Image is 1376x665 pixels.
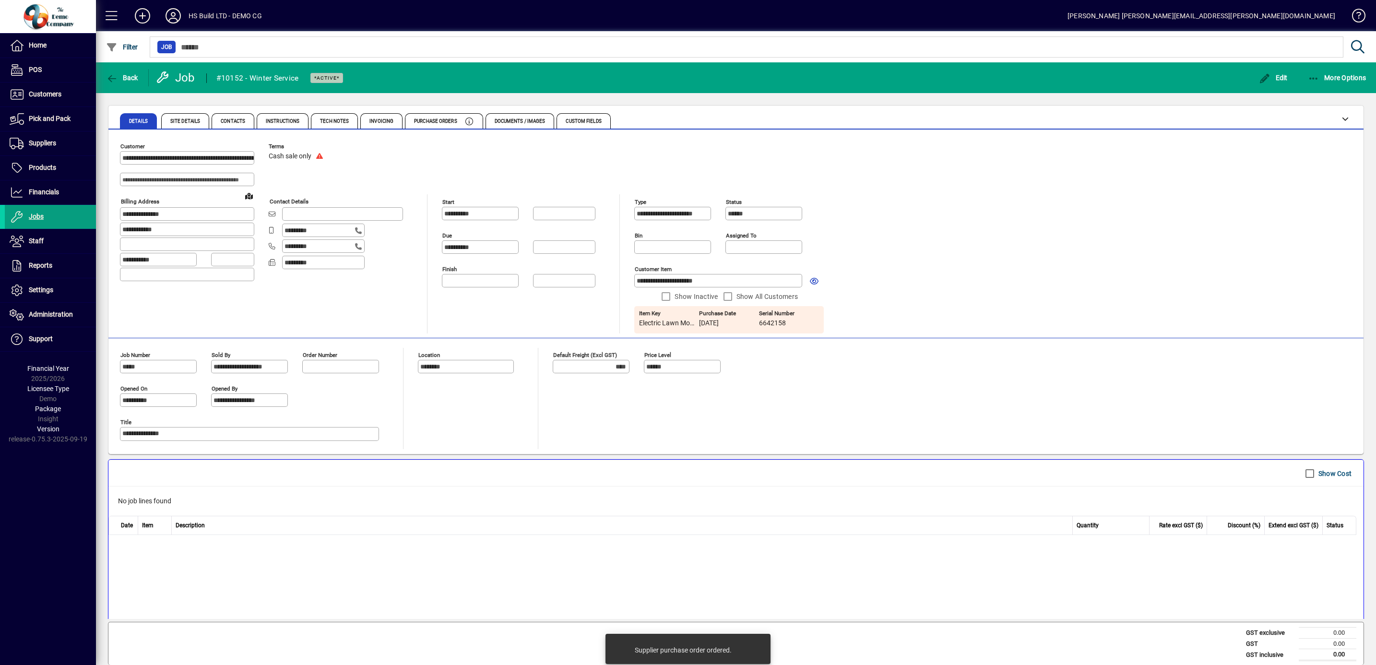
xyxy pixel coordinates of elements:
[127,7,158,24] button: Add
[29,213,44,220] span: Jobs
[1327,521,1343,530] span: Status
[121,521,133,530] span: Date
[27,365,69,372] span: Financial Year
[29,286,53,294] span: Settings
[1299,649,1356,661] td: 0.00
[161,42,172,52] span: Job
[104,38,141,56] button: Filter
[1317,469,1352,478] label: Show Cost
[1241,638,1299,649] td: GST
[170,119,200,124] span: Site Details
[635,232,642,239] mat-label: Bin
[108,487,1364,516] div: No job lines found
[566,119,601,124] span: Custom Fields
[5,156,96,180] a: Products
[1308,74,1366,82] span: More Options
[221,119,245,124] span: Contacts
[5,107,96,131] a: Pick and Pack
[699,320,719,327] span: [DATE]
[369,119,393,124] span: Invoicing
[635,199,646,205] mat-label: Type
[726,199,742,205] mat-label: Status
[120,385,147,392] mat-label: Opened On
[1299,628,1356,639] td: 0.00
[759,320,817,327] span: 6642158
[29,66,42,73] span: POS
[37,425,59,433] span: Version
[1259,74,1288,82] span: Edit
[1345,2,1364,33] a: Knowledge Base
[29,188,59,196] span: Financials
[241,188,257,203] a: View on map
[5,131,96,155] a: Suppliers
[1068,8,1335,24] div: [PERSON_NAME] [PERSON_NAME][EMAIL_ADDRESS][PERSON_NAME][DOMAIN_NAME]
[29,90,61,98] span: Customers
[303,352,337,358] mat-label: Order number
[176,521,205,530] span: Description
[104,69,141,86] button: Back
[1228,521,1260,530] span: Discount (%)
[5,34,96,58] a: Home
[639,310,697,317] span: Item Key
[120,419,131,426] mat-label: Title
[644,352,671,358] mat-label: Price Level
[1077,521,1099,530] span: Quantity
[156,70,197,85] div: Job
[29,139,56,147] span: Suppliers
[142,521,154,530] span: Item
[5,254,96,278] a: Reports
[1269,521,1318,530] span: Extend excl GST ($)
[129,119,148,124] span: Details
[1299,638,1356,649] td: 0.00
[212,385,237,392] mat-label: Opened by
[1241,649,1299,661] td: GST inclusive
[27,385,69,392] span: Licensee Type
[5,327,96,351] a: Support
[1257,69,1290,86] button: Edit
[29,310,73,318] span: Administration
[29,115,71,122] span: Pick and Pack
[266,119,299,124] span: Instructions
[442,199,454,205] mat-label: Start
[29,261,52,269] span: Reports
[5,58,96,82] a: POS
[5,229,96,253] a: Staff
[442,232,452,239] mat-label: Due
[5,83,96,107] a: Customers
[29,335,53,343] span: Support
[418,352,440,358] mat-label: Location
[158,7,189,24] button: Profile
[96,69,149,86] app-page-header-button: Back
[189,8,262,24] div: HS Build LTD - DEMO CG
[5,303,96,327] a: Administration
[414,119,457,124] span: Purchase Orders
[1241,628,1299,639] td: GST exclusive
[759,310,817,317] span: Serial Number
[1305,69,1369,86] button: More Options
[29,164,56,171] span: Products
[635,266,672,273] mat-label: Customer Item
[106,43,138,51] span: Filter
[35,405,61,413] span: Package
[269,153,311,160] span: Cash sale only
[553,352,617,358] mat-label: Default Freight (excl GST)
[106,74,138,82] span: Back
[29,41,47,49] span: Home
[212,352,230,358] mat-label: Sold by
[216,71,299,86] div: #10152 - Winter Service
[5,278,96,302] a: Settings
[5,180,96,204] a: Financials
[726,232,757,239] mat-label: Assigned to
[495,119,546,124] span: Documents / Images
[269,143,326,150] span: Terms
[635,645,732,655] div: Supplier purchase order ordered.
[442,266,457,273] mat-label: Finish
[639,320,697,327] span: Electric Lawn Mower
[29,237,44,245] span: Staff
[1159,521,1203,530] span: Rate excl GST ($)
[699,310,757,317] span: Purchase Date
[320,119,349,124] span: Tech Notes
[120,352,150,358] mat-label: Job number
[120,143,145,150] mat-label: Customer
